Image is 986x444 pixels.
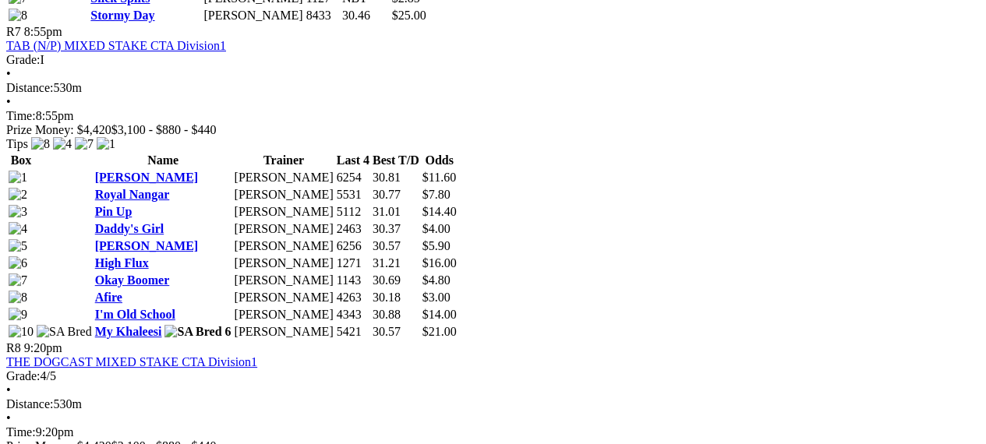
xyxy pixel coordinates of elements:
[6,425,36,439] span: Time:
[24,25,62,38] span: 8:55pm
[95,188,170,201] a: Royal Nangar
[372,238,420,254] td: 30.57
[95,308,175,321] a: I'm Old School
[24,341,62,354] span: 9:20pm
[94,153,232,168] th: Name
[234,290,334,305] td: [PERSON_NAME]
[6,39,226,52] a: TAB (N/P) MIXED STAKE CTA Division1
[234,170,334,185] td: [PERSON_NAME]
[234,324,334,340] td: [PERSON_NAME]
[95,205,133,218] a: Pin Up
[336,187,370,203] td: 5531
[75,137,94,151] img: 7
[372,153,420,168] th: Best T/D
[336,204,370,220] td: 5112
[234,153,334,168] th: Trainer
[90,9,154,22] a: Stormy Day
[6,397,980,411] div: 530m
[234,221,334,237] td: [PERSON_NAME]
[234,187,334,203] td: [PERSON_NAME]
[336,273,370,288] td: 1143
[372,290,420,305] td: 30.18
[234,255,334,271] td: [PERSON_NAME]
[6,95,11,108] span: •
[372,307,420,322] td: 30.88
[422,256,457,270] span: $16.00
[11,153,32,167] span: Box
[422,222,451,235] span: $4.00
[422,153,458,168] th: Odds
[9,256,27,270] img: 6
[372,221,420,237] td: 30.37
[392,9,426,22] span: $25.00
[234,238,334,254] td: [PERSON_NAME]
[372,324,420,340] td: 30.57
[372,170,420,185] td: 30.81
[95,291,122,304] a: Afire
[9,171,27,185] img: 1
[6,341,21,354] span: R8
[9,325,34,339] img: 10
[422,308,457,321] span: $14.00
[95,256,149,270] a: High Flux
[336,290,370,305] td: 4263
[9,9,27,23] img: 8
[95,171,198,184] a: [PERSON_NAME]
[6,81,53,94] span: Distance:
[234,204,334,220] td: [PERSON_NAME]
[336,170,370,185] td: 6254
[95,239,198,252] a: [PERSON_NAME]
[95,273,170,287] a: Okay Boomer
[6,411,11,425] span: •
[31,137,50,151] img: 8
[6,425,980,439] div: 9:20pm
[95,325,162,338] a: My Khaleesi
[234,307,334,322] td: [PERSON_NAME]
[6,383,11,396] span: •
[234,273,334,288] td: [PERSON_NAME]
[225,325,231,338] span: 6
[6,53,41,66] span: Grade:
[97,137,115,151] img: 1
[6,123,980,137] div: Prize Money: $4,420
[336,238,370,254] td: 6256
[422,291,451,304] span: $3.00
[9,188,27,202] img: 2
[372,204,420,220] td: 31.01
[95,222,164,235] a: Daddy's Girl
[422,239,451,252] span: $5.90
[53,137,72,151] img: 4
[372,187,420,203] td: 30.77
[336,307,370,322] td: 4343
[306,8,340,23] td: 8433
[6,67,11,80] span: •
[9,239,27,253] img: 5
[6,137,28,150] span: Tips
[6,355,257,368] a: THE DOGCAST MIXED STAKE CTA Division1
[341,8,390,23] td: 30.46
[164,325,221,339] img: SA Bred
[9,222,27,236] img: 4
[336,221,370,237] td: 2463
[6,369,41,382] span: Grade:
[6,397,53,411] span: Distance:
[6,81,980,95] div: 530m
[9,273,27,287] img: 7
[336,255,370,271] td: 1271
[422,325,457,338] span: $21.00
[372,255,420,271] td: 31.21
[6,109,36,122] span: Time:
[422,273,451,287] span: $4.80
[6,53,980,67] div: I
[422,171,456,184] span: $11.60
[6,25,21,38] span: R7
[336,153,370,168] th: Last 4
[9,205,27,219] img: 3
[336,324,370,340] td: 5421
[372,273,420,288] td: 30.69
[6,109,980,123] div: 8:55pm
[203,8,303,23] td: [PERSON_NAME]
[9,308,27,322] img: 9
[9,291,27,305] img: 8
[6,369,980,383] div: 4/5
